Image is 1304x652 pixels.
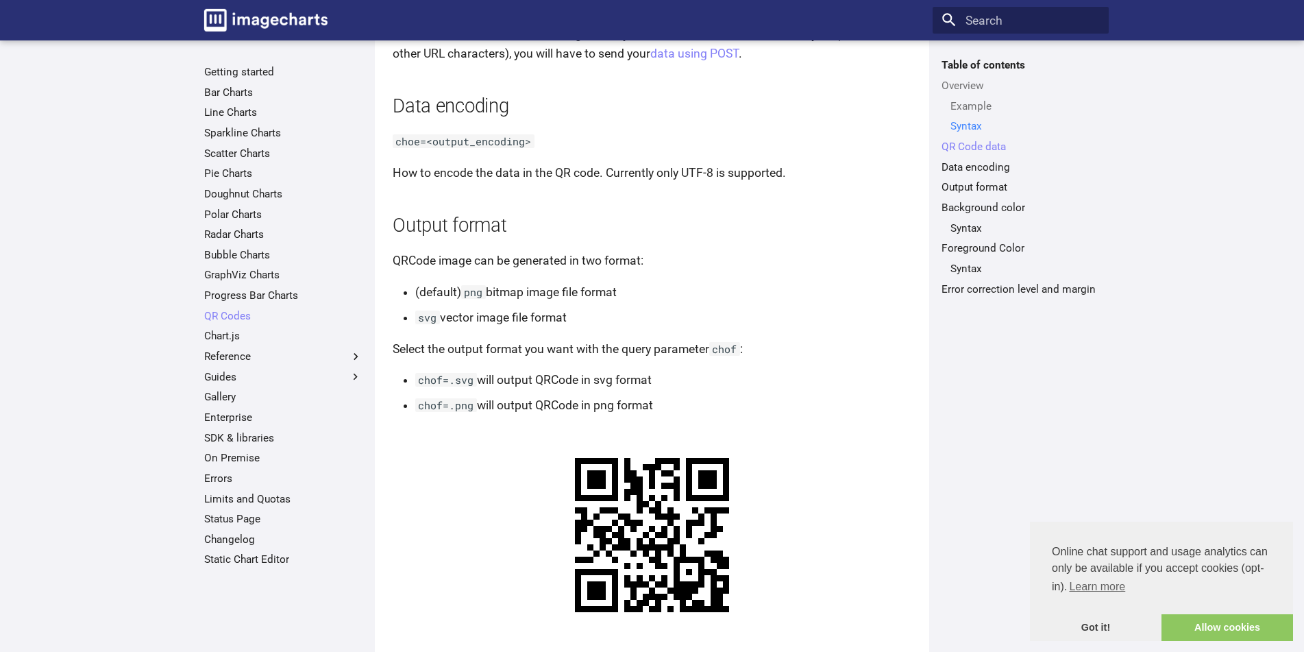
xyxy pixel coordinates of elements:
a: GraphViz Charts [204,268,362,282]
a: learn more about cookies [1067,577,1127,597]
p: QRCode image can be generated in two format: [393,251,911,270]
a: data using POST [650,47,739,60]
a: Errors [204,472,362,485]
a: Syntax [950,262,1100,276]
a: Gallery [204,390,362,404]
a: Data encoding [942,160,1100,174]
a: Scatter Charts [204,147,362,160]
label: Reference [204,350,362,363]
nav: Background color [942,221,1100,235]
span: Online chat support and usage analytics can only be available if you accept cookies (opt-in). [1052,544,1271,597]
label: Guides [204,370,362,384]
a: QR Codes [204,309,362,323]
p: Select the output format you want with the query parameter : [393,339,911,359]
nav: Overview [942,99,1100,134]
nav: Foreground Color [942,262,1100,276]
a: Getting started [204,65,362,79]
code: chof [709,342,740,356]
label: Table of contents [933,58,1109,72]
img: chart [544,427,760,643]
a: Limits and Quotas [204,492,362,506]
a: Progress Bar Charts [204,289,362,302]
a: Pie Charts [204,167,362,180]
a: Chart.js [204,329,362,343]
a: QR Code data [942,140,1100,154]
code: svg [415,311,440,324]
a: Sparkline Charts [204,126,362,140]
a: Radar Charts [204,228,362,241]
img: logo [204,9,328,32]
a: Output format [942,180,1100,194]
a: Status Page [204,512,362,526]
a: SDK & libraries [204,431,362,445]
a: Overview [942,79,1100,93]
nav: Table of contents [933,58,1109,295]
a: Bubble Charts [204,248,362,262]
a: Line Charts [204,106,362,119]
a: Bar Charts [204,86,362,99]
a: Syntax [950,221,1100,235]
h2: Data encoding [393,93,911,120]
a: On Premise [204,451,362,465]
a: allow cookies [1161,614,1293,642]
p: How to encode the data in the QR code. Currently only UTF-8 is supported. [393,163,911,182]
div: cookieconsent [1030,522,1293,641]
a: Static Chart Editor [204,553,362,566]
code: chof=.png [415,398,477,412]
code: chof=.svg [415,373,477,387]
li: vector image file format [415,308,911,327]
a: Background color [942,201,1100,215]
a: Polar Charts [204,208,362,221]
input: Search [933,7,1109,34]
h2: Output format [393,213,911,239]
a: Error correction level and margin [942,282,1100,296]
a: Syntax [950,119,1100,133]
code: png [461,285,486,299]
li: will output QRCode in png format [415,396,911,415]
a: Enterprise [204,411,362,424]
a: Changelog [204,533,362,546]
li: (default) bitmap image file format [415,282,911,302]
li: will output QRCode in svg format [415,370,911,389]
a: Doughnut Charts [204,187,362,201]
a: Foreground Color [942,241,1100,255]
code: choe=<output_encoding> [393,134,534,148]
a: Example [950,99,1100,113]
a: Image-Charts documentation [198,3,334,37]
a: dismiss cookie message [1030,614,1161,642]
